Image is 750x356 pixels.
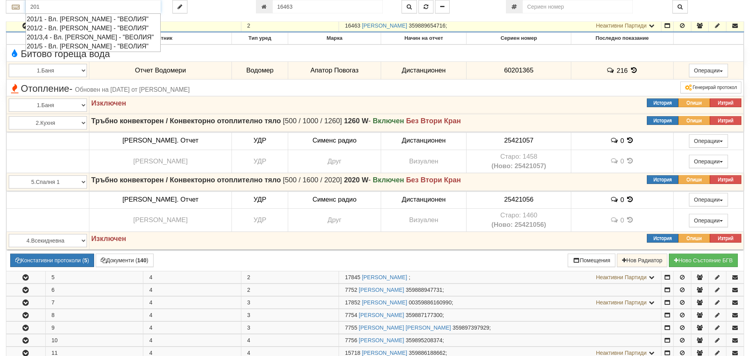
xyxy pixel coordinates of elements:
td: ; [339,322,661,334]
span: 3 [247,324,250,331]
a: [PERSON_NAME] [362,299,407,306]
button: Новo Състояние БГВ [669,254,738,267]
button: История [647,234,678,243]
span: Отчет Водомери [135,67,186,74]
span: 25421056 [504,196,533,203]
a: [PERSON_NAME] [PERSON_NAME] [359,324,451,331]
td: Сименс радио [288,191,381,209]
span: Неактивни Партиди [596,350,647,356]
span: История на забележките [610,196,620,203]
strong: Тръбно конвекторен / Конвекторно отоплително тяло [91,176,281,184]
b: (Ново: 25421057) [491,162,546,170]
span: 0 [620,217,624,224]
a: [PERSON_NAME] [359,337,404,343]
span: История на забележките [610,216,620,224]
span: История на показанията [626,216,635,224]
span: Партида № [345,337,357,343]
b: (Ново: 25421056) [491,221,546,228]
span: 25421057 [504,137,533,144]
span: 2 [247,274,250,280]
td: 4 [143,334,241,347]
strong: 1260 W [344,117,369,125]
button: Операции [689,134,728,148]
button: Операции [689,193,728,206]
a: [PERSON_NAME] [359,287,404,293]
span: - [69,83,72,94]
span: Партида № [345,274,360,280]
td: УДР [232,150,288,173]
span: Партида № [345,299,360,306]
span: Отопление [9,83,190,94]
td: Визуален [381,209,467,232]
span: 3 [247,312,250,318]
button: Операции [689,64,728,77]
button: История [647,98,678,107]
td: ; [339,20,661,32]
button: Изтрий [710,234,741,243]
strong: Изключен [91,235,126,243]
span: Неактивни Партиди [596,274,647,280]
strong: Включен [373,176,404,184]
button: Документи (140) [96,254,154,267]
div: 201/5 - Вл. [PERSON_NAME] - "ВЕОЛИЯ" [27,42,159,51]
td: 10 [45,334,143,347]
b: 5 [84,257,87,263]
td: 4 [143,20,241,32]
th: Последно показание [571,33,673,44]
button: Опиши [678,116,710,125]
span: 359889654716 [409,22,445,29]
strong: Тръбно конвекторен / Конвекторно отоплително тяло [91,117,281,125]
span: - [344,117,371,125]
td: ; [339,334,661,347]
button: Констативни протоколи (5) [10,254,94,267]
th: Марка [288,33,381,44]
td: Друг [288,150,381,173]
span: [500 / 1600 / 2020] [283,176,342,184]
span: [PERSON_NAME]. Отчет [122,137,198,144]
span: 0 [620,196,624,203]
button: Изтрий [710,98,741,107]
button: Нов Радиатор [617,254,667,267]
button: Изтрий [710,175,741,184]
span: Неактивни Партиди [596,299,647,306]
td: 4 [143,271,241,284]
td: Устройство със сериен номер 1460 беше подменено от устройство със сериен номер 25421056 [467,209,571,232]
td: Устройство със сериен номер 1458 беше подменено от устройство със сериен номер 25421057 [467,150,571,173]
strong: 2020 W [344,176,369,184]
button: Помещения [568,254,616,267]
span: Обновен на [DATE] от [PERSON_NAME] [75,86,190,93]
span: Партида № [345,350,360,356]
td: 4 [143,322,241,334]
td: Апатор Повогаз [288,61,381,80]
span: История на показанията [626,157,635,165]
td: 7 [45,297,143,309]
span: 0 [620,158,624,165]
span: 359897397929 [452,324,489,331]
strong: Изключен [91,99,126,107]
td: Дистанционен [381,61,467,80]
a: [PERSON_NAME] [362,350,407,356]
button: Опиши [678,175,710,184]
span: 2 [247,22,250,29]
span: 2 [247,287,250,293]
td: ; [339,309,661,321]
span: 359887177300 [406,312,442,318]
td: ; [339,271,661,284]
div: 201/1 - Вл. [PERSON_NAME] - "ВЕОЛИЯ" [27,15,159,24]
td: 8 [45,309,143,321]
span: Партида № [345,324,357,331]
button: История [647,175,678,184]
span: [500 / 1000 / 1260] [283,117,342,125]
div: 201/2 - Вл. [PERSON_NAME] - "ВЕОЛИЯ" [27,24,159,33]
button: История [647,116,678,125]
span: 359888947731 [406,287,442,293]
strong: Без Втори Кран [406,117,461,125]
button: Генерирай протокол [680,82,741,93]
span: 0 [620,137,624,144]
b: 140 [137,257,146,263]
span: История на забележките [610,137,620,144]
span: 359895208374 [406,337,442,343]
span: Партида № [345,312,357,318]
td: ; [339,284,661,296]
td: 5 [45,271,143,284]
